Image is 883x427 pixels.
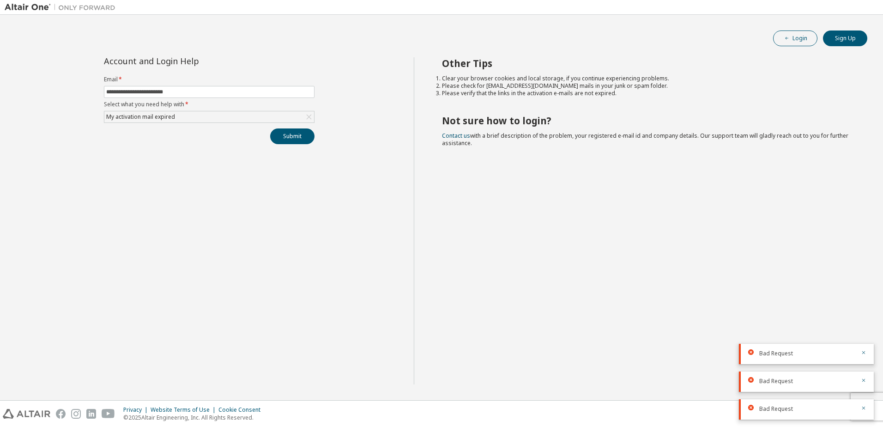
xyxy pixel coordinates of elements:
[102,409,115,419] img: youtube.svg
[123,406,151,414] div: Privacy
[759,405,793,413] span: Bad Request
[270,128,314,144] button: Submit
[104,101,314,108] label: Select what you need help with
[151,406,218,414] div: Website Terms of Use
[105,112,176,122] div: My activation mail expired
[442,57,851,69] h2: Other Tips
[442,132,848,147] span: with a brief description of the problem, your registered e-mail id and company details. Our suppo...
[442,82,851,90] li: Please check for [EMAIL_ADDRESS][DOMAIN_NAME] mails in your junk or spam folder.
[123,414,266,421] p: © 2025 Altair Engineering, Inc. All Rights Reserved.
[759,350,793,357] span: Bad Request
[442,75,851,82] li: Clear your browser cookies and local storage, if you continue experiencing problems.
[442,115,851,127] h2: Not sure how to login?
[104,111,314,122] div: My activation mail expired
[86,409,96,419] img: linkedin.svg
[3,409,50,419] img: altair_logo.svg
[104,57,272,65] div: Account and Login Help
[71,409,81,419] img: instagram.svg
[56,409,66,419] img: facebook.svg
[218,406,266,414] div: Cookie Consent
[5,3,120,12] img: Altair One
[104,76,314,83] label: Email
[442,90,851,97] li: Please verify that the links in the activation e-mails are not expired.
[442,132,470,140] a: Contact us
[759,378,793,385] span: Bad Request
[823,30,867,46] button: Sign Up
[773,30,817,46] button: Login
